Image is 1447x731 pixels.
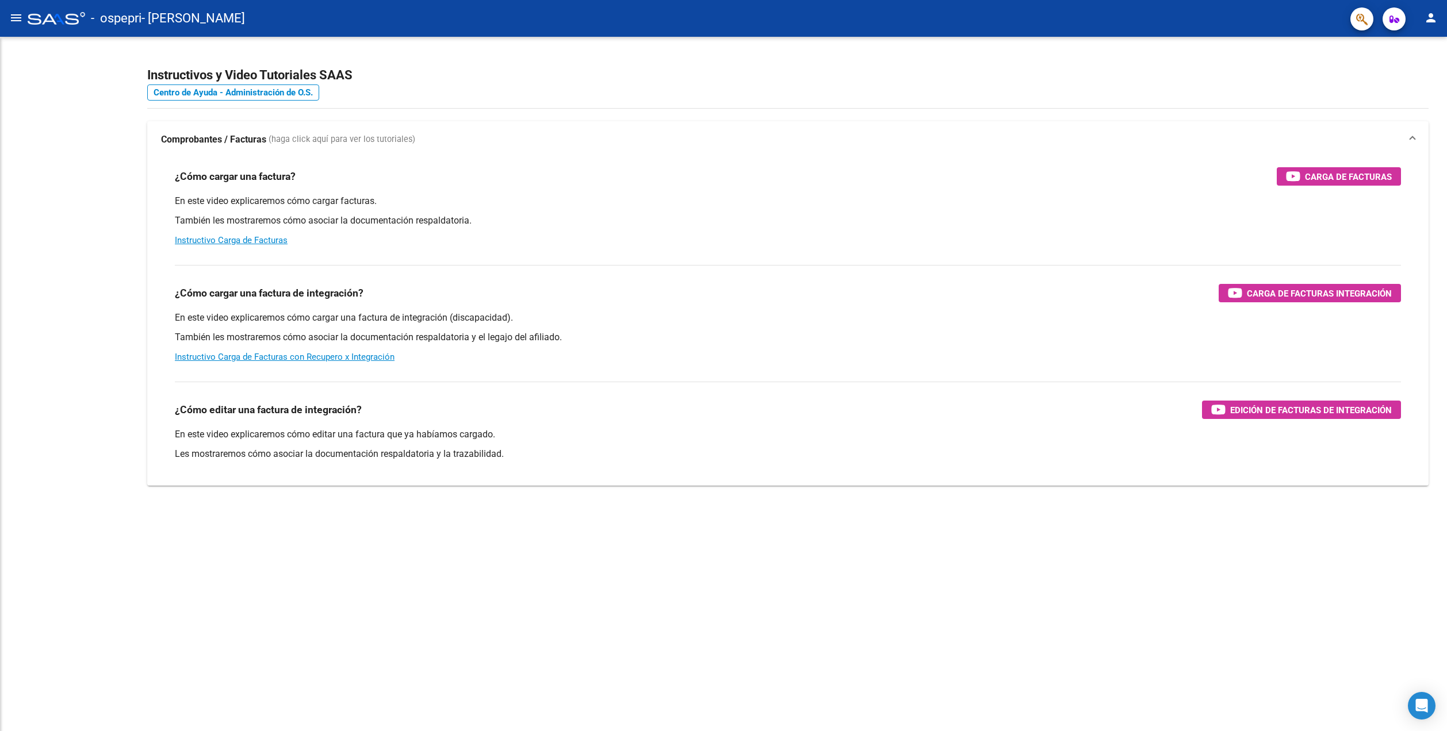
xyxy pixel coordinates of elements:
button: Carga de Facturas [1277,167,1401,186]
p: En este video explicaremos cómo editar una factura que ya habíamos cargado. [175,428,1401,441]
span: Carga de Facturas [1305,170,1392,184]
p: En este video explicaremos cómo cargar una factura de integración (discapacidad). [175,311,1401,324]
span: Carga de Facturas Integración [1247,286,1392,301]
p: También les mostraremos cómo asociar la documentación respaldatoria y el legajo del afiliado. [175,331,1401,344]
span: - [PERSON_NAME] [141,6,245,31]
p: Les mostraremos cómo asociar la documentación respaldatoria y la trazabilidad. [175,448,1401,460]
button: Carga de Facturas Integración [1219,284,1401,302]
div: Comprobantes / Facturas (haga click aquí para ver los tutoriales) [147,158,1429,486]
h2: Instructivos y Video Tutoriales SAAS [147,64,1429,86]
p: También les mostraremos cómo asociar la documentación respaldatoria. [175,214,1401,227]
a: Instructivo Carga de Facturas [175,235,288,245]
div: Open Intercom Messenger [1408,692,1435,720]
strong: Comprobantes / Facturas [161,133,266,146]
a: Centro de Ayuda - Administración de O.S. [147,84,319,101]
mat-icon: menu [9,11,23,25]
span: - ospepri [91,6,141,31]
span: Edición de Facturas de integración [1230,403,1392,417]
span: (haga click aquí para ver los tutoriales) [269,133,415,146]
p: En este video explicaremos cómo cargar facturas. [175,195,1401,207]
a: Instructivo Carga de Facturas con Recupero x Integración [175,352,395,362]
h3: ¿Cómo cargar una factura de integración? [175,285,363,301]
h3: ¿Cómo cargar una factura? [175,168,296,184]
mat-expansion-panel-header: Comprobantes / Facturas (haga click aquí para ver los tutoriales) [147,121,1429,158]
mat-icon: person [1424,11,1438,25]
h3: ¿Cómo editar una factura de integración? [175,402,362,418]
button: Edición de Facturas de integración [1202,401,1401,419]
